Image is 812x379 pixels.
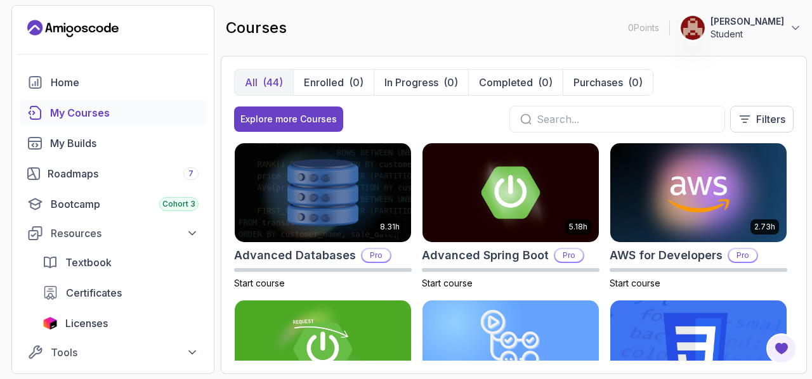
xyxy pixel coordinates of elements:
p: Pro [729,249,757,262]
button: user profile image[PERSON_NAME]Student [680,15,802,41]
a: home [20,70,206,95]
button: Enrolled(0) [293,70,374,95]
div: Bootcamp [51,196,199,212]
button: In Progress(0) [374,70,468,95]
button: Resources [20,222,206,245]
a: builds [20,131,206,156]
p: 2.73h [754,222,775,232]
p: Purchases [573,75,623,90]
img: jetbrains icon [43,317,58,330]
p: 8.31h [380,222,400,232]
p: Pro [362,249,390,262]
p: All [245,75,258,90]
p: [PERSON_NAME] [710,15,784,28]
div: (0) [628,75,643,90]
div: Tools [51,345,199,360]
button: Explore more Courses [234,106,343,132]
span: Start course [422,278,473,288]
div: Roadmaps [48,166,199,181]
div: (44) [263,75,283,90]
p: Completed [479,75,533,90]
div: My Builds [50,136,199,151]
p: Filters [756,112,785,127]
a: certificates [35,280,206,305]
input: Search... [537,112,714,127]
p: In Progress [384,75,438,90]
button: Open Feedback Button [766,333,797,364]
span: Cohort 3 [162,199,195,209]
div: Home [51,75,199,90]
span: Start course [610,278,660,288]
p: 5.18h [569,222,587,232]
a: licenses [35,311,206,336]
a: bootcamp [20,191,206,217]
p: Pro [555,249,583,262]
button: Completed(0) [468,70,563,95]
span: 7 [188,169,193,179]
img: Advanced Spring Boot card [422,143,599,242]
div: (0) [538,75,553,90]
span: Licenses [65,316,108,331]
p: 0 Points [628,22,659,34]
div: My Courses [50,105,199,120]
a: courses [20,100,206,125]
div: Resources [51,226,199,241]
p: Enrolled [304,75,344,90]
div: Explore more Courses [240,113,337,125]
h2: AWS for Developers [610,247,723,264]
a: Landing page [27,18,119,39]
button: Filters [730,106,794,132]
a: textbook [35,250,206,275]
h2: Advanced Databases [234,247,356,264]
span: Certificates [66,285,122,300]
h2: Advanced Spring Boot [422,247,549,264]
button: All(44) [235,70,293,95]
p: Student [710,28,784,41]
img: AWS for Developers card [610,143,787,242]
button: Purchases(0) [563,70,653,95]
h2: courses [226,18,287,38]
div: (0) [443,75,458,90]
span: Start course [234,278,285,288]
img: user profile image [681,16,705,40]
a: roadmaps [20,161,206,186]
button: Tools [20,341,206,364]
span: Textbook [65,255,112,270]
div: (0) [349,75,363,90]
img: Advanced Databases card [235,143,411,242]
